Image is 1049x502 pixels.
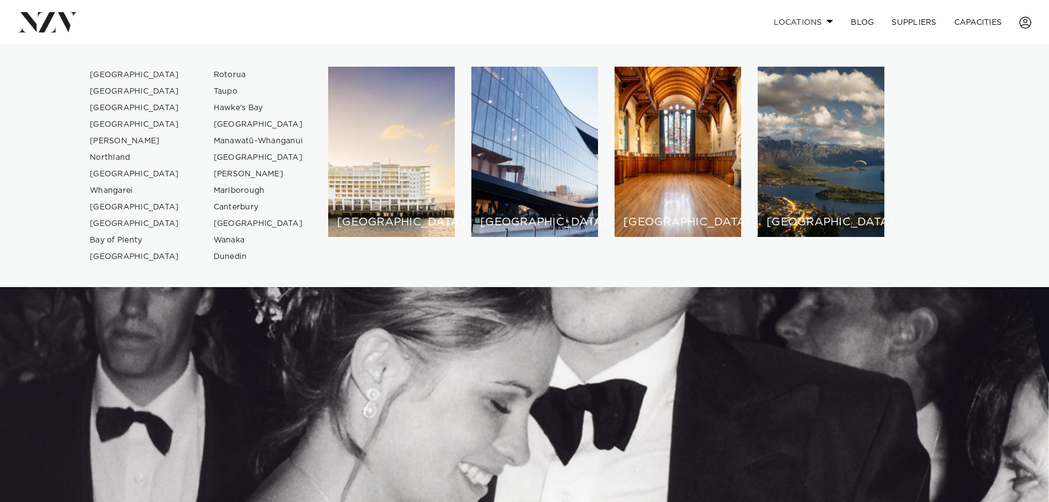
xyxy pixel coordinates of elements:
a: Bay of Plenty [81,232,188,249]
h6: [GEOGRAPHIC_DATA] [623,217,732,228]
a: Queenstown venues [GEOGRAPHIC_DATA] [758,67,884,237]
h6: [GEOGRAPHIC_DATA] [480,217,589,228]
a: BLOG [842,10,883,34]
h6: [GEOGRAPHIC_DATA] [337,217,446,228]
a: [PERSON_NAME] [205,166,312,182]
a: Wanaka [205,232,312,249]
a: [GEOGRAPHIC_DATA] [205,116,312,133]
a: Northland [81,149,188,166]
a: Rotorua [205,67,312,83]
a: Capacities [945,10,1011,34]
a: [GEOGRAPHIC_DATA] [205,215,312,232]
a: Taupo [205,83,312,100]
a: Canterbury [205,199,312,215]
a: [GEOGRAPHIC_DATA] [81,215,188,232]
h6: [GEOGRAPHIC_DATA] [767,217,876,228]
a: Dunedin [205,249,312,265]
img: nzv-logo.png [18,12,78,32]
a: [GEOGRAPHIC_DATA] [81,166,188,182]
a: Auckland venues [GEOGRAPHIC_DATA] [328,67,455,237]
a: Hawke's Bay [205,100,312,116]
a: SUPPLIERS [883,10,945,34]
a: [GEOGRAPHIC_DATA] [81,100,188,116]
a: [GEOGRAPHIC_DATA] [81,116,188,133]
a: [GEOGRAPHIC_DATA] [81,249,188,265]
a: [GEOGRAPHIC_DATA] [81,199,188,215]
a: [GEOGRAPHIC_DATA] [205,149,312,166]
a: Whangarei [81,182,188,199]
a: [PERSON_NAME] [81,133,188,149]
a: Manawatū-Whanganui [205,133,312,149]
a: Wellington venues [GEOGRAPHIC_DATA] [471,67,598,237]
a: [GEOGRAPHIC_DATA] [81,67,188,83]
a: Locations [765,10,842,34]
a: Marlborough [205,182,312,199]
a: [GEOGRAPHIC_DATA] [81,83,188,100]
a: Christchurch venues [GEOGRAPHIC_DATA] [615,67,741,237]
